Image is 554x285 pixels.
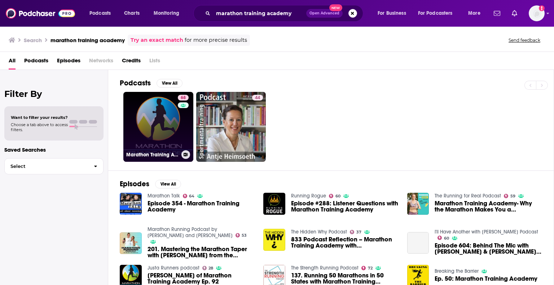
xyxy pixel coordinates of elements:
[155,180,181,188] button: View All
[181,94,186,102] span: 68
[438,236,449,240] a: 60
[463,8,489,19] button: open menu
[9,55,16,70] a: All
[24,55,48,70] a: Podcasts
[148,246,255,258] span: 201. Mastering the Marathon Taper with [PERSON_NAME] from the Marathon Training Academy
[418,8,453,18] span: For Podcasters
[506,37,542,43] button: Send feedback
[491,7,503,19] a: Show notifications dropdown
[5,164,88,169] span: Select
[148,226,233,239] a: Marathon Running Podcast by Letty and Ryan
[509,7,520,19] a: Show notifications dropdown
[120,179,149,188] h2: Episodes
[236,233,247,237] a: 53
[24,37,42,44] h3: Search
[183,194,195,198] a: 64
[149,8,189,19] button: open menu
[291,265,359,271] a: The Strength Running Podcast
[148,265,199,271] a: Justa Runners podcast
[263,229,285,251] img: 833 Podcast Reflection – Marathon Training Academy with Angie & Trevor
[435,242,542,255] a: Episode 604: Behind The Mic with Angie & Trevor Spencer of Marathon Training Academy
[468,8,480,18] span: More
[407,193,429,215] img: Marathon Training Academy- Why the Marathon Makes You a Superhero
[529,5,545,21] button: Show profile menu
[131,36,183,44] a: Try an exact match
[350,230,361,234] a: 37
[335,195,340,198] span: 60
[213,8,306,19] input: Search podcasts, credits, & more...
[122,55,141,70] a: Credits
[255,94,260,102] span: 44
[50,37,125,44] h3: marathon training academy
[242,234,247,237] span: 53
[200,5,370,22] div: Search podcasts, credits, & more...
[361,266,373,270] a: 72
[329,194,340,198] a: 60
[435,242,542,255] span: Episode 604: Behind The Mic with [PERSON_NAME] & [PERSON_NAME] of Marathon Training Academy
[148,246,255,258] a: 201. Mastering the Marathon Taper with Nicole from the Marathon Training Academy
[4,146,104,153] p: Saved Searches
[120,179,181,188] a: EpisodesView All
[208,267,213,270] span: 28
[4,89,104,99] h2: Filter By
[148,272,255,285] span: [PERSON_NAME] of Marathon Training Academy Ep. 92
[263,193,285,215] img: Episode #288: Listener Questions with Marathon Training Academy
[149,55,160,70] span: Lists
[539,5,545,11] svg: Add a profile image
[309,12,339,15] span: Open Advanced
[356,231,361,234] span: 37
[291,272,399,285] span: 137. Running 50 Marathons in 50 States with Marathon Training Academy’s [PERSON_NAME]
[202,266,214,270] a: 28
[120,79,151,88] h2: Podcasts
[368,267,373,270] span: 72
[57,55,80,70] a: Episodes
[373,8,415,19] button: open menu
[120,193,142,215] img: Episode 354 - Marathon Training Academy
[291,200,399,213] a: Episode #288: Listener Questions with Marathon Training Academy
[84,8,120,19] button: open menu
[11,122,68,132] span: Choose a tab above to access filters.
[413,8,463,19] button: open menu
[119,8,144,19] a: Charts
[157,79,183,88] button: View All
[178,95,189,101] a: 68
[252,95,263,101] a: 44
[120,79,183,88] a: PodcastsView All
[11,115,68,120] span: Want to filter your results?
[124,8,140,18] span: Charts
[435,229,538,235] a: I'll Have Another with Lindsey Hein Podcast
[504,194,515,198] a: 59
[123,92,193,162] a: 68Marathon Training Academy
[148,193,180,199] a: Marathon Talk
[189,195,194,198] span: 64
[435,276,537,282] a: Ep. 50: Marathon Training Academy
[126,152,179,158] h3: Marathon Training Academy
[120,232,142,254] img: 201. Mastering the Marathon Taper with Nicole from the Marathon Training Academy
[529,5,545,21] span: Logged in as GregKubie
[196,92,266,162] a: 44
[378,8,406,18] span: For Business
[291,236,399,249] span: 833 Podcast Reflection – Marathon Training Academy with [PERSON_NAME] & [PERSON_NAME]
[4,158,104,174] button: Select
[291,236,399,249] a: 833 Podcast Reflection – Marathon Training Academy with Angie & Trevor
[444,237,449,240] span: 60
[291,272,399,285] a: 137. Running 50 Marathons in 50 States with Marathon Training Academy’s Angie Spencer
[148,272,255,285] a: Trevor Spencer of Marathon Training Academy Ep. 92
[435,200,542,213] a: Marathon Training Academy- Why the Marathon Makes You a Superhero
[148,200,255,213] a: Episode 354 - Marathon Training Academy
[154,8,179,18] span: Monitoring
[185,36,247,44] span: for more precise results
[6,6,75,20] img: Podchaser - Follow, Share and Rate Podcasts
[407,232,429,254] a: Episode 604: Behind The Mic with Angie & Trevor Spencer of Marathon Training Academy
